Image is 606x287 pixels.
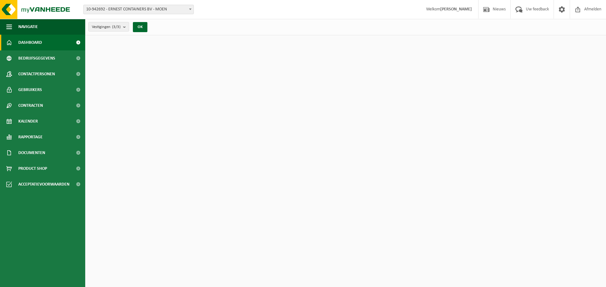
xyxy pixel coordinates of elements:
[18,145,45,161] span: Documenten
[92,22,121,32] span: Vestigingen
[18,161,47,176] span: Product Shop
[84,5,193,14] span: 10-942692 - ERNEST CONTAINERS BV - MOEN
[112,25,121,29] count: (3/3)
[18,129,43,145] span: Rapportage
[18,50,55,66] span: Bedrijfsgegevens
[18,113,38,129] span: Kalender
[18,66,55,82] span: Contactpersonen
[18,98,43,113] span: Contracten
[88,22,129,32] button: Vestigingen(3/3)
[18,176,69,192] span: Acceptatievoorwaarden
[133,22,147,32] button: OK
[18,82,42,98] span: Gebruikers
[18,19,38,35] span: Navigatie
[440,7,472,12] strong: [PERSON_NAME]
[83,5,194,14] span: 10-942692 - ERNEST CONTAINERS BV - MOEN
[18,35,42,50] span: Dashboard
